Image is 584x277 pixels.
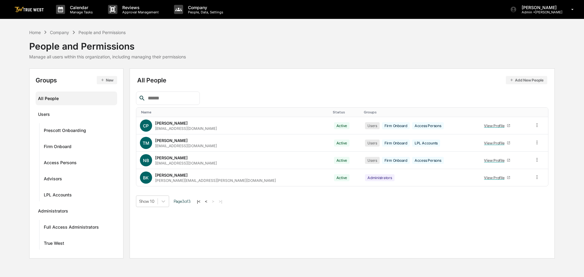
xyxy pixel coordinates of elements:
[183,5,226,10] p: Company
[484,141,507,145] div: View Profile
[29,54,186,59] div: Manage all users within this organization, including managing their permissions
[155,138,188,143] div: [PERSON_NAME]
[155,178,276,183] div: [PERSON_NAME][EMAIL_ADDRESS][PERSON_NAME][DOMAIN_NAME]
[143,158,149,163] span: NB
[484,175,507,180] div: View Profile
[141,110,328,114] div: Toggle SortBy
[143,123,149,128] span: CP
[217,199,224,204] button: >|
[333,110,359,114] div: Toggle SortBy
[29,30,41,35] div: Home
[44,192,72,199] div: LPL Accounts
[412,140,440,147] div: LPL Accounts
[535,110,546,114] div: Toggle SortBy
[65,5,96,10] p: Calendar
[15,7,44,12] img: logo
[38,112,50,119] div: Users
[481,173,513,182] a: View Profile
[117,5,162,10] p: Reviews
[44,176,62,183] div: Advisors
[137,76,547,84] div: All People
[195,199,202,204] button: |<
[382,157,410,164] div: Firm Onboard
[50,30,69,35] div: Company
[155,173,188,178] div: [PERSON_NAME]
[38,208,68,216] div: Administrators
[44,224,99,232] div: Full Access Administrators
[44,128,86,135] div: Prescott Onboarding
[365,122,380,129] div: Users
[210,199,216,204] button: >
[481,156,513,165] a: View Profile
[143,175,149,180] span: BK
[365,174,395,181] div: Administrators
[412,122,444,129] div: Access Persons
[155,121,188,126] div: [PERSON_NAME]
[36,76,117,84] div: Groups
[506,76,547,84] button: Add New People
[365,140,380,147] div: Users
[412,157,444,164] div: Access Persons
[78,30,126,35] div: People and Permissions
[484,123,507,128] div: View Profile
[65,10,96,14] p: Manage Tasks
[97,76,117,84] button: New
[143,140,149,146] span: TM
[382,122,410,129] div: Firm Onboard
[117,10,162,14] p: Approval Management
[481,138,513,148] a: View Profile
[365,157,380,164] div: Users
[174,199,191,204] span: Page 3 of 3
[44,160,77,167] div: Access Persons
[334,140,350,147] div: Active
[38,93,115,103] div: All People
[480,110,528,114] div: Toggle SortBy
[155,144,217,148] div: [EMAIL_ADDRESS][DOMAIN_NAME]
[517,5,562,10] p: [PERSON_NAME]
[484,158,507,163] div: View Profile
[203,199,209,204] button: <
[334,122,350,129] div: Active
[44,144,71,151] div: Firm Onboard
[29,36,186,52] div: People and Permissions
[382,140,410,147] div: Firm Onboard
[155,155,188,160] div: [PERSON_NAME]
[364,110,475,114] div: Toggle SortBy
[334,174,350,181] div: Active
[565,257,581,273] iframe: Open customer support
[517,10,562,14] p: Admin • [PERSON_NAME]
[44,241,64,248] div: True West
[155,126,217,131] div: [EMAIL_ADDRESS][DOMAIN_NAME]
[155,161,217,165] div: [EMAIL_ADDRESS][DOMAIN_NAME]
[481,121,513,130] a: View Profile
[334,157,350,164] div: Active
[183,10,226,14] p: People, Data, Settings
